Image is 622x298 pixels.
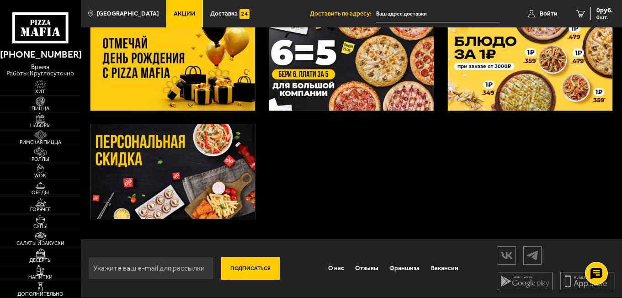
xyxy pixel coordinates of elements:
a: Вакансии [425,258,464,279]
span: Доставка [210,11,238,17]
input: Ваш адрес доставки [376,5,500,22]
a: О нас [322,258,349,279]
span: [GEOGRAPHIC_DATA] [97,11,159,17]
img: vk [498,247,516,263]
span: 0 шт. [596,15,613,20]
span: 0 руб. [596,7,613,14]
span: Доставить по адресу: [310,11,376,17]
a: Отзывы [350,258,384,279]
img: tg [524,247,541,263]
img: 15daf4d41897b9f0e9f617042186c801.svg [239,9,249,19]
input: Укажите ваш e-mail для рассылки [88,257,214,280]
span: Акции [174,11,196,17]
a: Франшиза [384,258,425,279]
button: Подписаться [221,257,280,280]
span: Войти [540,11,558,17]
